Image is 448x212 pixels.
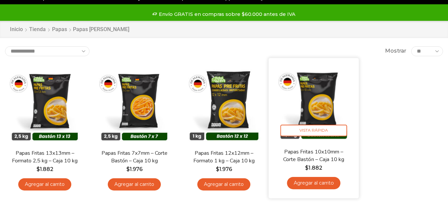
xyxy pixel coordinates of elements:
[197,178,250,191] a: Agregar al carrito: “Papas Fritas 12x12mm - Formato 1 kg - Caja 10 kg”
[216,166,232,172] bdi: 1.976
[36,166,40,172] span: $
[278,148,350,163] a: Papas Fritas 10x10mm – Corte Bastón – Caja 10 kg
[188,149,260,165] a: Papas Fritas 12x12mm – Formato 1 kg – Caja 10 kg
[98,149,170,165] a: Papas Fritas 7x7mm – Corte Bastón – Caja 10 kg
[126,166,143,172] bdi: 1.976
[10,26,129,33] nav: Breadcrumb
[10,26,23,33] a: Inicio
[216,166,219,172] span: $
[126,166,130,172] span: $
[29,26,46,33] a: Tienda
[385,47,406,55] span: Mostrar
[9,149,81,165] a: Papas Fritas 13x13mm – Formato 2,5 kg – Caja 10 kg
[36,166,53,172] bdi: 1.882
[5,46,90,56] select: Pedido de la tienda
[280,125,347,136] span: Vista Rápida
[287,177,340,189] a: Agregar al carrito: “Papas Fritas 10x10mm - Corte Bastón - Caja 10 kg”
[52,26,67,33] a: Papas
[305,165,308,171] span: $
[73,26,129,32] h1: Papas [PERSON_NAME]
[18,178,71,191] a: Agregar al carrito: “Papas Fritas 13x13mm - Formato 2,5 kg - Caja 10 kg”
[108,178,161,191] a: Agregar al carrito: “Papas Fritas 7x7mm - Corte Bastón - Caja 10 kg”
[305,165,322,171] bdi: 1.882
